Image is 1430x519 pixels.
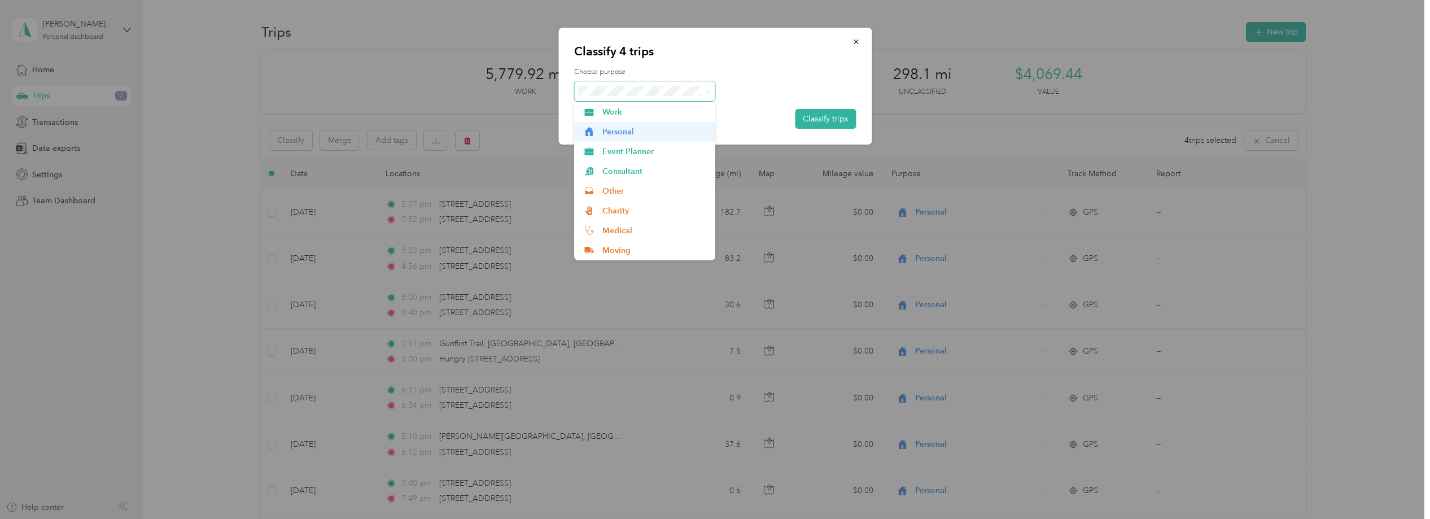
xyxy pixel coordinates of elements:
[602,165,707,177] span: Consultant
[602,146,707,158] span: Event Planner
[795,109,856,129] button: Classify trips
[602,245,707,256] span: Moving
[602,126,707,138] span: Personal
[574,67,856,77] label: Choose purpose
[1367,456,1430,519] iframe: Everlance-gr Chat Button Frame
[602,106,707,118] span: Work
[602,185,707,197] span: Other
[602,205,707,217] span: Charity
[602,225,707,237] span: Medical
[574,43,856,59] p: Classify 4 trips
